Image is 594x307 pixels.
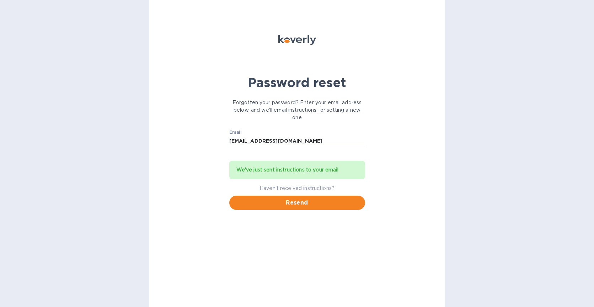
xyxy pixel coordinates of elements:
[229,185,365,192] p: Haven't received instructions?
[229,196,365,210] button: Resend
[235,199,359,207] span: Resend
[236,164,358,176] div: We've just sent instructions to your email
[229,136,365,146] input: Email
[248,75,346,90] b: Password reset
[229,131,242,135] label: Email
[278,35,316,45] img: Koverly
[229,99,365,121] p: Forgotten your password? Enter your email address below, and we'll email instructions for setting...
